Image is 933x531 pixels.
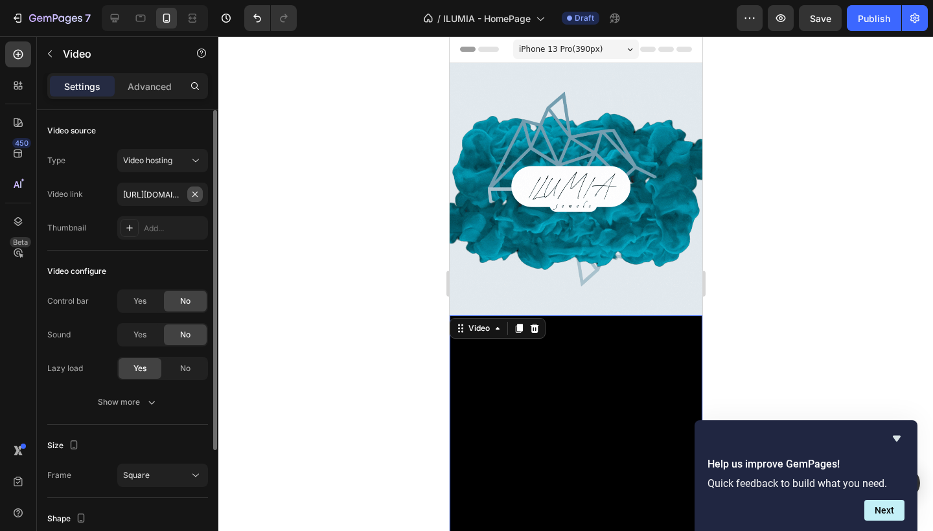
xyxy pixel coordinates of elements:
span: Square [123,470,150,480]
div: Shape [47,510,89,528]
iframe: Design area [450,36,702,531]
div: Frame [47,469,71,481]
span: / [437,12,441,25]
div: Video source [47,125,96,137]
h2: Help us improve GemPages! [708,457,904,472]
button: Square [117,464,208,487]
p: Quick feedback to build what you need. [708,477,904,490]
span: No [180,363,190,374]
button: Show more [47,390,208,414]
button: Video hosting [117,149,208,172]
div: Type [47,155,65,166]
div: Undo/Redo [244,5,297,31]
span: Save [810,13,831,24]
span: Yes [133,295,146,307]
div: Control bar [47,295,89,307]
div: Video link [47,188,83,200]
p: 7 [85,10,91,26]
p: Advanced [128,80,172,93]
div: 450 [12,138,31,148]
div: Beta [10,237,31,247]
span: Draft [575,12,594,24]
span: ILUMIA - HomePage [443,12,531,25]
div: Sound [47,329,71,341]
p: Video [63,46,173,62]
div: Size [47,437,82,455]
button: 7 [5,5,97,31]
span: Yes [133,329,146,341]
div: Video configure [47,265,106,277]
span: No [180,295,190,307]
div: Thumbnail [47,222,86,234]
p: Settings [64,80,100,93]
div: Add... [144,223,205,234]
span: Yes [133,363,146,374]
button: Hide survey [889,431,904,446]
button: Next question [864,500,904,521]
div: Publish [858,12,890,25]
div: Lazy load [47,363,83,374]
div: Help us improve GemPages! [708,431,904,521]
button: Publish [847,5,901,31]
button: Save [799,5,842,31]
span: No [180,329,190,341]
div: Show more [98,396,158,409]
span: Video hosting [123,155,172,165]
input: Insert video url here [117,183,208,206]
